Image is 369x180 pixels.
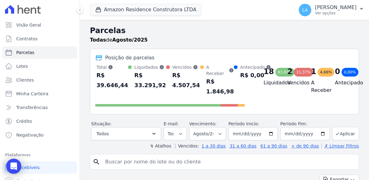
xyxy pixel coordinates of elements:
span: Negativação [16,132,44,138]
input: Buscar por nome do lote ou do cliente [101,156,356,168]
span: LA [302,8,308,12]
a: 31 a 60 dias [229,143,256,148]
div: 0,00% [342,68,358,77]
a: Crédito [2,115,77,127]
a: 1 a 30 dias [202,143,226,148]
span: Parcelas [16,49,34,56]
span: Todos [96,130,109,137]
label: Vencidos: [175,143,199,148]
a: 61 a 90 dias [260,143,287,148]
h4: Antecipado [335,79,349,87]
button: LA [PERSON_NAME] Ver opções [294,1,369,19]
h4: Liquidados [263,79,277,87]
button: Aplicar [332,127,359,140]
a: Lotes [2,60,77,72]
div: 11,37% [294,68,313,77]
label: Período Inicío: [229,121,259,126]
label: E-mail: [164,121,179,126]
div: Antecipado [240,64,271,70]
p: Ver opções [315,11,357,16]
div: 18 [263,67,274,77]
div: Total [96,64,128,70]
span: Transferências [16,104,48,111]
div: 1 [311,67,317,77]
a: Clientes [2,74,77,86]
strong: Agosto/2025 [112,37,148,43]
button: Amazon Residence Construtora LTDA [90,4,202,16]
label: Período Fim: [280,121,330,127]
a: Parcelas [2,46,77,59]
h4: A Receber [311,79,325,94]
h2: Parcelas [90,25,359,36]
div: 0 [335,67,340,77]
div: Liquidados [134,64,166,70]
button: Todos [91,127,161,140]
i: search [93,158,100,166]
h4: Vencidos [287,79,301,87]
a: Contratos [2,32,77,45]
span: Minha Carteira [16,91,48,97]
a: + de 90 dias [291,143,319,148]
strong: Todas [90,37,106,43]
span: Lotes [16,63,28,69]
span: Recebíveis [16,164,40,171]
a: Visão Geral [2,19,77,31]
label: Vencimento: [189,121,216,126]
a: Transferências [2,101,77,114]
div: Plataformas [5,151,75,159]
p: de [90,36,148,44]
div: Posição de parcelas [105,54,155,62]
div: A Receber [206,64,234,77]
a: Negativação [2,129,77,141]
span: Visão Geral [16,22,41,28]
span: Clientes [16,77,34,83]
p: [PERSON_NAME] [315,4,357,11]
div: R$ 4.507,54 [172,70,200,90]
div: R$ 39.646,44 [96,70,128,90]
label: ↯ Atalhos [150,143,171,148]
a: ✗ Limpar Filtros [322,143,359,148]
div: R$ 33.291,92 [134,70,166,90]
div: R$ 1.846,98 [206,77,234,97]
span: Contratos [16,36,37,42]
span: Crédito [16,118,32,124]
div: 4,66% [317,68,334,77]
div: 83,97% [275,68,295,77]
div: 2 [287,67,293,77]
label: Situação: [91,121,111,126]
a: Recebíveis [2,161,77,174]
div: Open Intercom Messenger [6,159,21,174]
div: Vencidos [172,64,200,70]
a: Minha Carteira [2,87,77,100]
div: R$ 0,00 [240,70,271,80]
